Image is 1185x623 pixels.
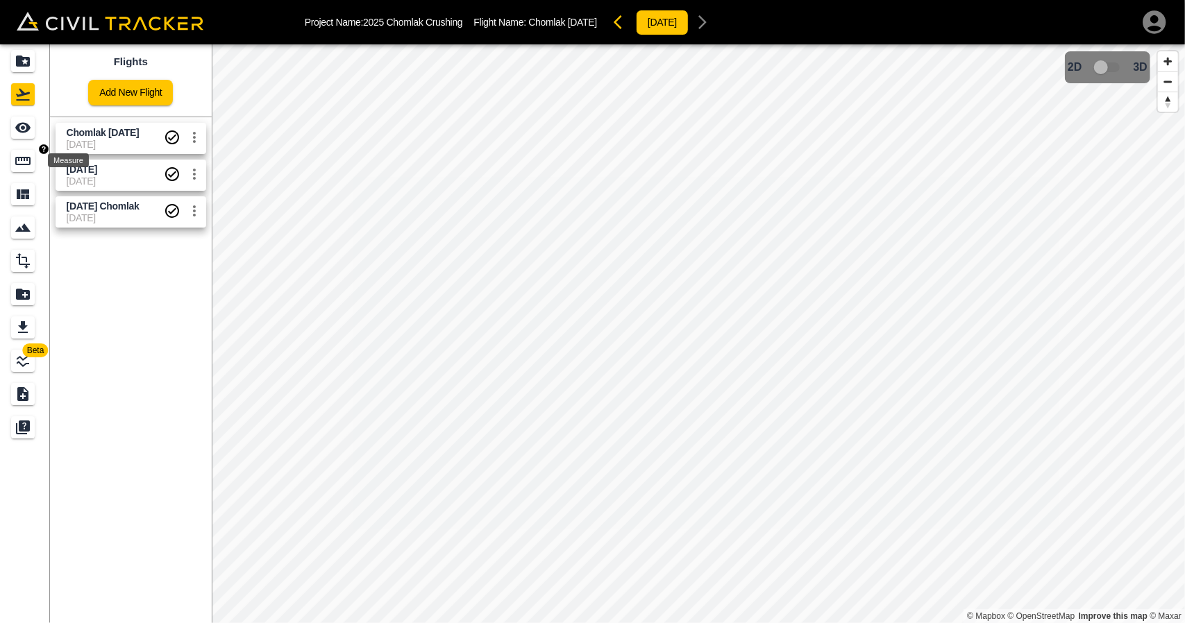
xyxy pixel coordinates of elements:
[1088,54,1128,80] span: 3D model not uploaded yet
[17,12,203,31] img: Civil Tracker
[473,17,597,28] p: Flight Name:
[1008,611,1075,621] a: OpenStreetMap
[1068,61,1082,74] span: 2D
[305,17,463,28] p: Project Name: 2025 Chomlak Crushing
[636,10,689,35] button: [DATE]
[1158,71,1178,92] button: Zoom out
[1150,611,1182,621] a: Maxar
[1158,92,1178,112] button: Reset bearing to north
[48,153,89,167] div: Measure
[528,17,597,28] span: Chomlak [DATE]
[1079,611,1148,621] a: Map feedback
[1158,51,1178,71] button: Zoom in
[967,611,1005,621] a: Mapbox
[1134,61,1148,74] span: 3D
[212,44,1185,623] canvas: Map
